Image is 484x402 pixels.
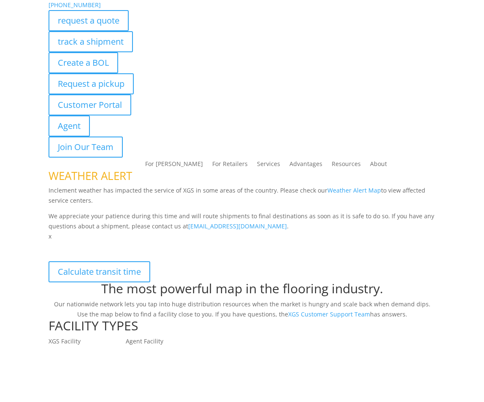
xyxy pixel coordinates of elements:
[49,115,90,137] a: Agent
[370,161,387,170] a: About
[49,52,118,73] a: Create a BOL
[49,241,436,262] p: XGS Distribution Network
[49,185,436,212] p: Inclement weather has impacted the service of XGS in some areas of the country. Please check our ...
[126,336,203,346] p: Agent Facility
[145,161,203,170] a: For [PERSON_NAME]
[288,310,370,318] a: XGS Customer Support Team
[49,137,123,158] a: Join Our Team
[332,161,361,170] a: Resources
[49,31,133,52] a: track a shipment
[49,299,436,319] p: Our nationwide network lets you tap into huge distribution resources when the market is hungry an...
[289,161,322,170] a: Advantages
[49,282,436,299] h1: The most powerful map in the flooring industry.
[327,186,381,194] a: Weather Alert Map
[49,168,132,183] span: WEATHER ALERT
[49,10,129,31] a: request a quote
[49,336,126,346] p: XGS Facility
[49,73,134,94] a: Request a pickup
[49,319,436,336] h1: FACILITY TYPES
[49,231,436,241] p: x
[188,222,287,230] a: [EMAIL_ADDRESS][DOMAIN_NAME]
[257,161,280,170] a: Services
[49,261,150,282] a: Calculate transit time
[49,1,101,9] a: [PHONE_NUMBER]
[212,161,248,170] a: For Retailers
[49,211,436,231] p: We appreciate your patience during this time and will route shipments to final destinations as so...
[49,94,131,115] a: Customer Portal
